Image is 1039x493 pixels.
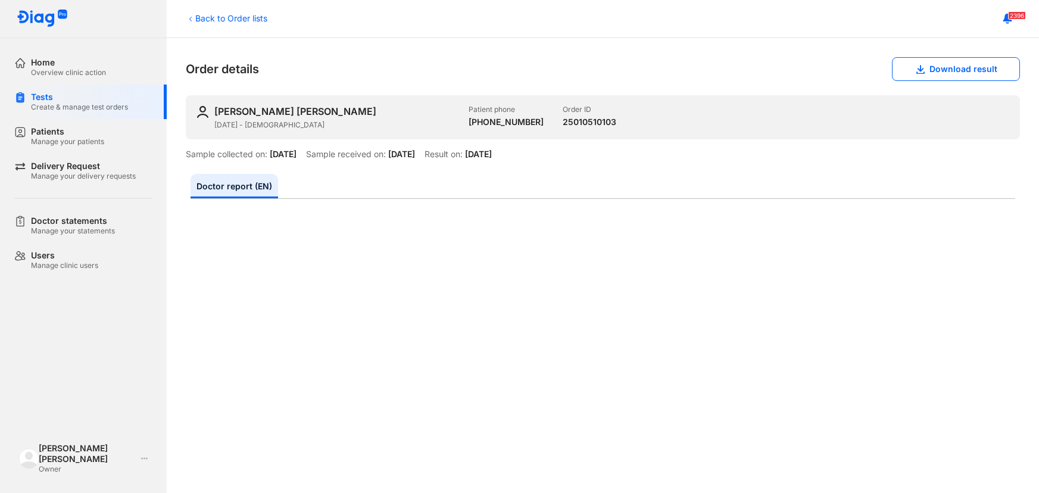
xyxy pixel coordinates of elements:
[186,149,267,160] div: Sample collected on:
[39,464,136,474] div: Owner
[186,12,267,24] div: Back to Order lists
[469,117,544,127] div: [PHONE_NUMBER]
[186,57,1020,81] div: Order details
[31,102,128,112] div: Create & manage test orders
[191,174,278,198] a: Doctor report (EN)
[31,126,104,137] div: Patients
[31,250,98,261] div: Users
[563,117,616,127] div: 25010510103
[425,149,463,160] div: Result on:
[195,105,210,119] img: user-icon
[388,149,415,160] div: [DATE]
[214,120,459,130] div: [DATE] - [DEMOGRAPHIC_DATA]
[892,57,1020,81] button: Download result
[31,226,115,236] div: Manage your statements
[31,92,128,102] div: Tests
[1008,11,1026,20] span: 2396
[31,68,106,77] div: Overview clinic action
[19,448,39,468] img: logo
[31,137,104,146] div: Manage your patients
[31,171,136,181] div: Manage your delivery requests
[31,161,136,171] div: Delivery Request
[270,149,297,160] div: [DATE]
[306,149,386,160] div: Sample received on:
[214,105,376,118] div: [PERSON_NAME] [PERSON_NAME]
[31,57,106,68] div: Home
[31,261,98,270] div: Manage clinic users
[39,443,136,464] div: [PERSON_NAME] [PERSON_NAME]
[465,149,492,160] div: [DATE]
[31,216,115,226] div: Doctor statements
[17,10,68,28] img: logo
[563,105,616,114] div: Order ID
[469,105,544,114] div: Patient phone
